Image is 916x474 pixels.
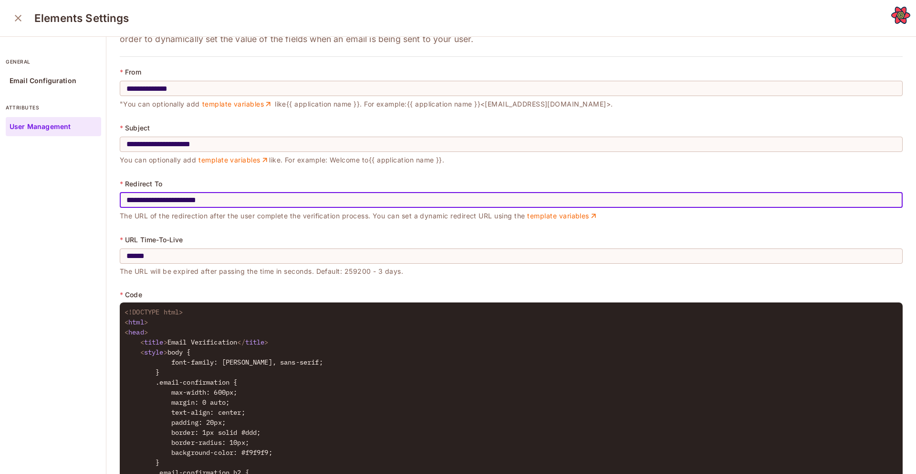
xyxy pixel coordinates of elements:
[34,11,129,25] h3: Elements Settings
[10,123,71,130] p: User Management
[120,264,903,275] p: The URL will be expired after passing the time in seconds. Default: 259200 - 3 days.
[891,6,910,25] button: Open React Query Devtools
[6,58,101,65] p: general
[10,77,76,85] p: Email Configuration
[9,9,28,28] button: close
[125,124,150,132] p: Subject
[120,212,598,220] span: The URL of the redirection after the user complete the verification process. You can set a dynami...
[198,156,269,164] a: template variables
[202,100,272,108] a: template variables
[120,100,613,108] span: "You can optionally add like {{ application name }} . For example: {{ application name }} <[EMAIL...
[6,104,101,111] p: attributes
[125,180,162,188] p: Redirect To
[125,291,142,299] p: Code
[527,212,598,220] a: template variables
[125,68,141,76] p: From
[120,156,444,164] span: You can optionally add like. For example: Welcome to {{ application name }} .
[125,236,183,244] p: URL Time-To-Live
